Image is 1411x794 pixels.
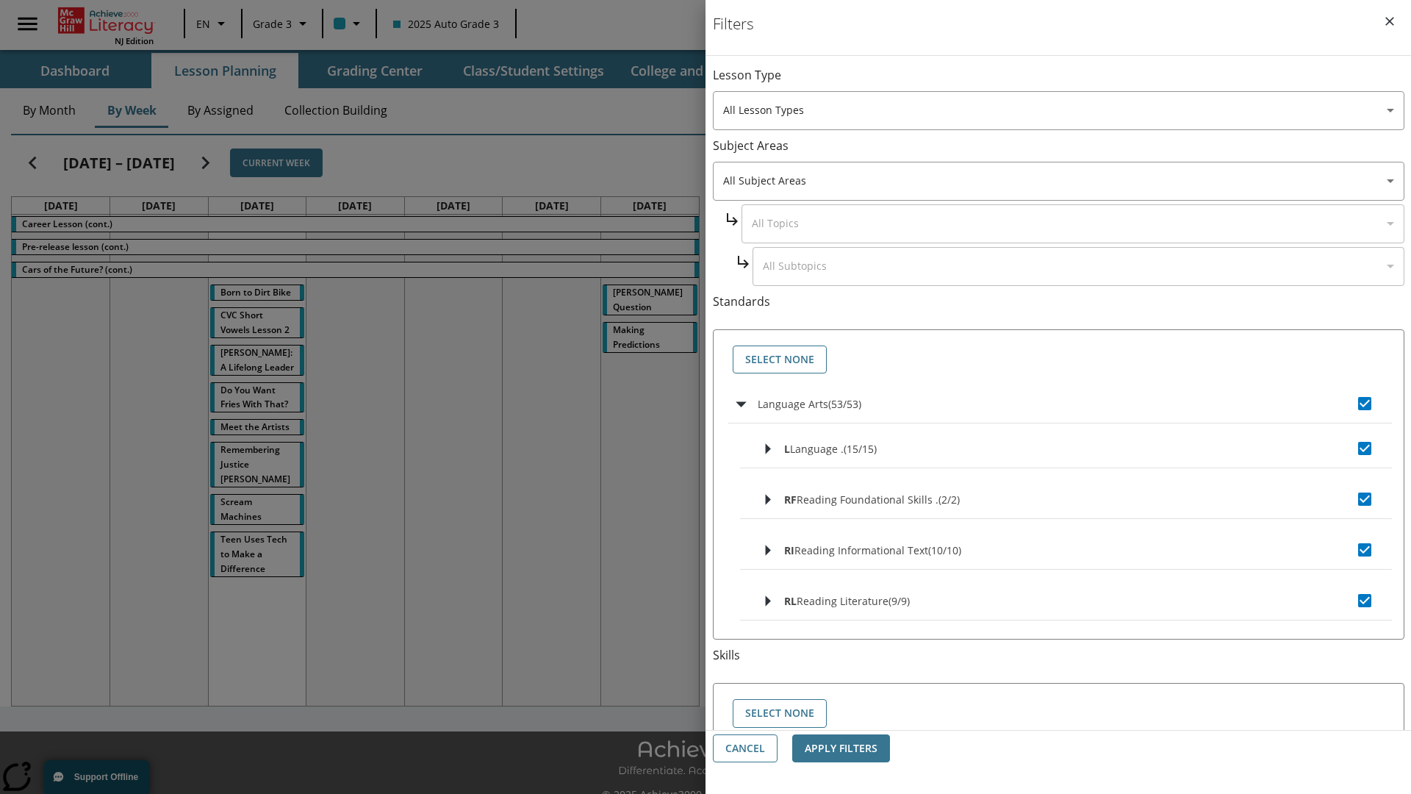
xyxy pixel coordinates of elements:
span: L [784,442,790,456]
p: Subject Areas [713,137,1404,154]
span: RF [784,493,797,507]
p: Skills [713,647,1404,664]
div: Select a Subject Area [753,247,1404,286]
span: Reading Literature [797,594,888,608]
div: Select a lesson type [713,91,1404,130]
button: Select None [733,346,827,374]
span: 10 standards selected/10 standards in group [928,543,961,557]
span: 9 standards selected/9 standards in group [888,594,910,608]
button: Cancel [713,734,778,763]
button: Apply Filters [792,734,890,763]
span: Reading Informational Text [794,543,928,557]
button: Close Filters side menu [1374,6,1405,37]
span: Language . [790,442,844,456]
span: RL [784,594,797,608]
span: RI [784,543,794,557]
p: Standards [713,293,1404,310]
h1: Filters [713,15,754,55]
span: 15 standards selected/15 standards in group [844,442,877,456]
div: Select a Subject Area [713,162,1404,201]
button: Select None [733,699,827,728]
div: Select standards [725,342,1392,378]
p: Lesson Type [713,67,1404,84]
span: 2 standards selected/2 standards in group [938,493,960,507]
span: Reading Foundational Skills . [797,493,938,507]
div: Select a Subject Area [742,204,1404,243]
span: Language Arts [758,397,828,411]
span: 53 standards selected/53 standards in group [828,397,861,411]
div: Select skills [725,695,1392,732]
